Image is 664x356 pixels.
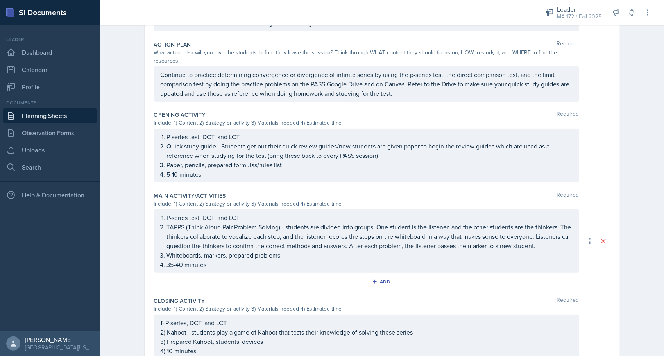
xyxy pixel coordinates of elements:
div: Leader [3,36,97,43]
p: 1) P-series, DCT, and LCT [161,318,573,327]
div: Include: 1) Content 2) Strategy or activity 3) Materials needed 4) Estimated time [154,119,579,127]
p: 4) 10 minutes [161,346,573,356]
div: Leader [557,5,601,14]
label: Action Plan [154,41,191,48]
div: Help & Documentation [3,187,97,203]
a: Calendar [3,62,97,77]
p: Paper, pencils, prepared formulas/rules list [167,160,573,170]
p: Continue to practice determining convergence or divergence of infinite series by using the p-seri... [161,70,573,98]
a: Planning Sheets [3,108,97,123]
button: Add [369,276,395,288]
div: [PERSON_NAME] [25,336,94,343]
a: Dashboard [3,45,97,60]
p: Whiteboards, markers, prepared problems [167,250,573,260]
p: TAPPS (Think Aloud Pair Problem Solving) - students are divided into groups. One student is the l... [167,222,573,250]
div: Include: 1) Content 2) Strategy or activity 3) Materials needed 4) Estimated time [154,305,579,313]
span: Required [557,297,579,305]
p: 3) Prepared Kahoot, students' devices [161,337,573,346]
label: Opening Activity [154,111,206,119]
a: Search [3,159,97,175]
span: Required [557,111,579,119]
div: Add [374,279,390,285]
p: P-series test, DCT, and LCT [167,132,573,141]
a: Observation Forms [3,125,97,141]
p: P-series test, DCT, and LCT [167,213,573,222]
label: Main Activity/Activities [154,192,226,200]
p: 2) Kahoot - students play a game of Kahoot that tests their knowledge of solving these series [161,327,573,337]
a: Profile [3,79,97,95]
p: 5-10 minutes [167,170,573,179]
div: What action plan will you give the students before they leave the session? Think through WHAT con... [154,48,579,65]
div: [GEOGRAPHIC_DATA][US_STATE] in [GEOGRAPHIC_DATA] [25,343,94,351]
span: Required [557,192,579,200]
p: Quick study guide - Students get out their quick review guides/new students are given paper to be... [167,141,573,160]
a: Uploads [3,142,97,158]
p: 35-40 minutes [167,260,573,269]
div: Documents [3,99,97,106]
span: Required [557,41,579,48]
label: Closing Activity [154,297,205,305]
div: MA 172 / Fall 2025 [557,13,601,21]
div: Include: 1) Content 2) Strategy or activity 3) Materials needed 4) Estimated time [154,200,579,208]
